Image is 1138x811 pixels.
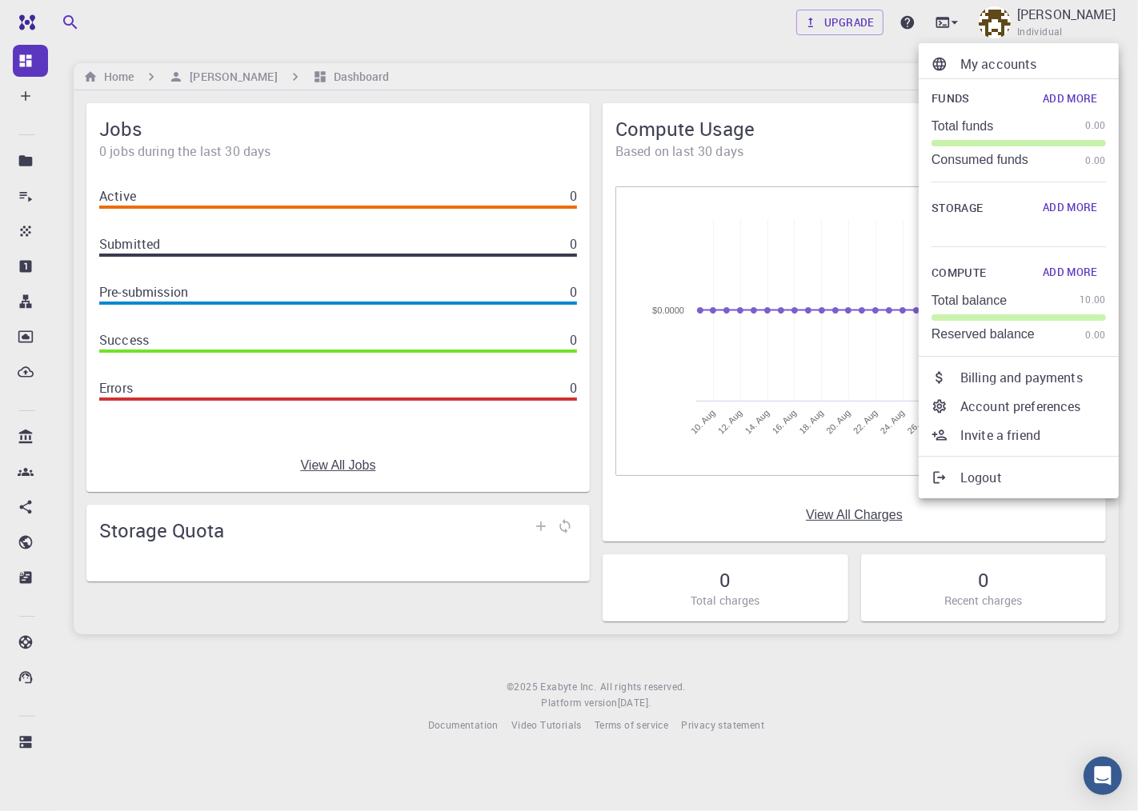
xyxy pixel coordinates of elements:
a: My accounts [919,50,1119,78]
p: Total funds [932,119,993,134]
a: Billing and payments [919,363,1119,392]
button: Add More [1035,195,1106,221]
span: Storage [932,198,984,218]
p: Reserved balance [932,327,1035,342]
p: Invite a friend [960,425,1106,445]
p: Billing and payments [960,368,1106,387]
span: 0.00 [1085,118,1106,134]
button: Add More [1035,260,1106,286]
span: 0.00 [1085,327,1106,343]
p: Account preferences [960,397,1106,416]
span: 10.00 [1080,292,1106,308]
span: Destek [32,11,82,26]
p: Total balance [932,294,1007,308]
button: Add More [1035,86,1106,111]
span: Funds [932,89,970,109]
p: My accounts [960,54,1106,74]
a: Logout [919,463,1119,492]
p: Consumed funds [932,153,1028,167]
a: Account preferences [919,392,1119,421]
div: Open Intercom Messenger [1084,757,1122,795]
span: 0.00 [1085,153,1106,169]
span: Compute [932,263,987,283]
p: Logout [960,468,1106,487]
